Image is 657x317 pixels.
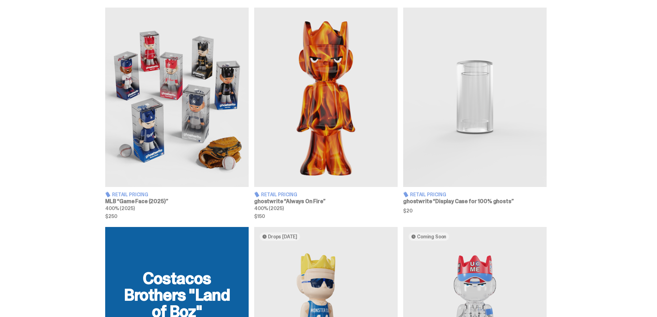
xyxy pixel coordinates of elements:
span: $20 [403,208,547,213]
span: 400% (2025) [105,205,135,211]
img: Display Case for 100% ghosts [403,8,547,187]
span: $250 [105,214,249,219]
a: Always On Fire Retail Pricing [254,8,398,218]
span: Coming Soon [417,234,446,239]
a: Display Case for 100% ghosts Retail Pricing [403,8,547,218]
span: Retail Pricing [261,192,297,197]
img: Game Face (2025) [105,8,249,187]
span: Drops [DATE] [268,234,297,239]
span: Retail Pricing [410,192,446,197]
h3: MLB “Game Face (2025)” [105,199,249,204]
span: $150 [254,214,398,219]
span: Retail Pricing [112,192,148,197]
h3: ghostwrite “Always On Fire” [254,199,398,204]
h3: ghostwrite “Display Case for 100% ghosts” [403,199,547,204]
img: Always On Fire [254,8,398,187]
span: 400% (2025) [254,205,283,211]
a: Game Face (2025) Retail Pricing [105,8,249,218]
